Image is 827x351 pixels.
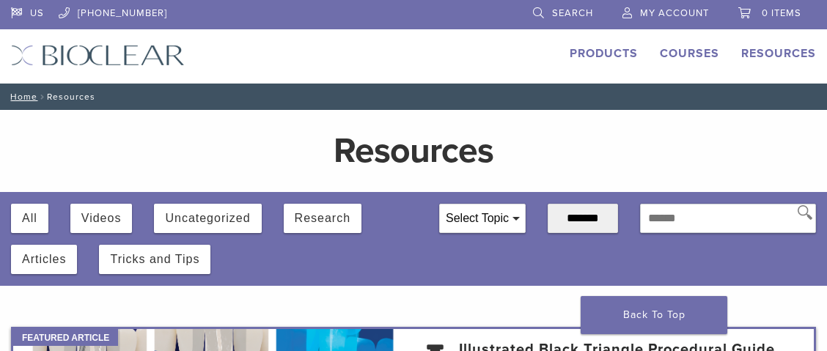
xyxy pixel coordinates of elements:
[552,7,593,19] span: Search
[22,245,66,274] button: Articles
[165,204,250,233] button: Uncategorized
[640,7,709,19] span: My Account
[22,204,37,233] button: All
[440,204,525,232] div: Select Topic
[581,296,727,334] a: Back To Top
[660,46,719,61] a: Courses
[149,133,678,169] h1: Resources
[11,45,185,66] img: Bioclear
[110,245,199,274] button: Tricks and Tips
[295,204,350,233] button: Research
[762,7,801,19] span: 0 items
[81,204,122,233] button: Videos
[570,46,638,61] a: Products
[37,93,47,100] span: /
[741,46,816,61] a: Resources
[6,92,37,102] a: Home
